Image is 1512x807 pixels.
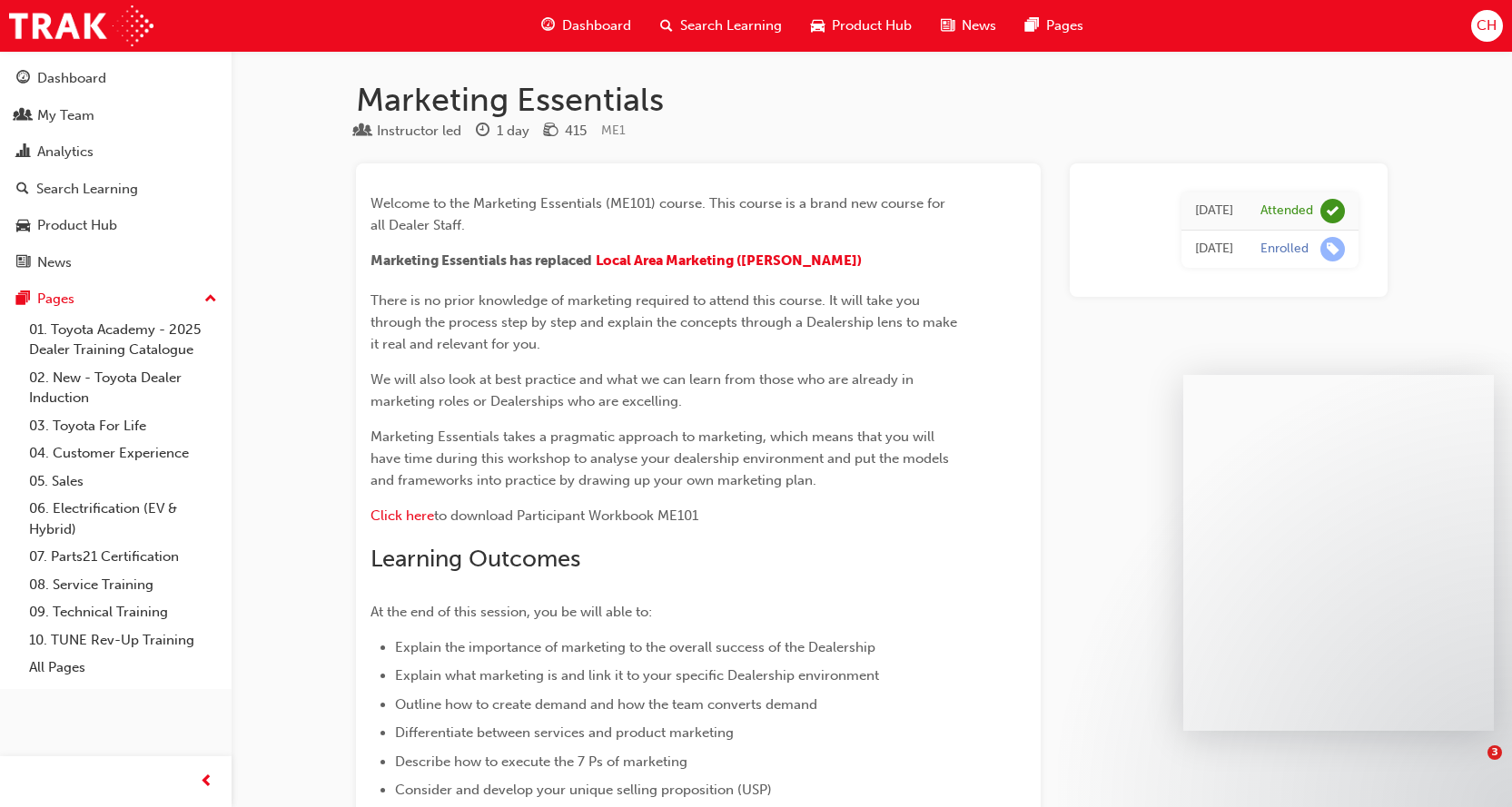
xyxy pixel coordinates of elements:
span: people-icon [16,108,30,124]
a: news-iconNews [926,7,1011,44]
span: clock-icon [476,123,489,140]
span: Marketing Essentials has replaced [371,252,592,269]
a: News [7,246,224,280]
span: learningRecordVerb_ENROLL-icon [1320,237,1345,261]
a: 07. Parts21 Certification [22,543,224,571]
a: 02. New - Toyota Dealer Induction [22,364,224,412]
span: money-icon [544,123,558,140]
span: learningResourceType_INSTRUCTOR_LED-icon [356,123,370,140]
span: Product Hub [832,15,912,36]
span: chart-icon [16,144,30,161]
span: news-icon [16,255,30,271]
iframe: Intercom live chat message [1183,375,1494,731]
div: Attended [1260,202,1313,220]
a: guage-iconDashboard [527,7,646,44]
iframe: Intercom live chat [1450,745,1494,789]
button: Pages [7,282,224,316]
div: Duration [476,120,529,143]
div: Pages [37,289,74,310]
span: up-icon [204,288,217,311]
a: Analytics [7,135,224,169]
span: News [962,15,996,36]
span: news-icon [941,15,954,37]
span: Explain the importance of marketing to the overall success of the Dealership [395,639,875,655]
span: learningRecordVerb_ATTEND-icon [1320,199,1345,223]
span: prev-icon [200,771,213,793]
span: We will also look at best practice and what we can learn from those who are already in marketing ... [371,371,917,409]
span: Describe how to execute the 7 Ps of marketing [395,753,687,770]
a: 04. Customer Experience [22,439,224,467]
div: News [37,252,72,273]
a: Search Learning [7,172,224,206]
a: 08. Service Training [22,571,224,599]
span: car-icon [811,15,825,37]
span: Pages [1046,15,1083,36]
div: Analytics [37,142,94,162]
a: Product Hub [7,209,224,242]
span: 3 [1487,745,1502,760]
a: 01. Toyota Academy - 2025 Dealer Training Catalogue [22,316,224,364]
img: Trak [9,5,153,46]
span: Learning resource code [601,123,626,138]
a: pages-iconPages [1011,7,1098,44]
div: Enrolled [1260,241,1309,258]
div: Instructor led [377,121,461,142]
span: pages-icon [1025,15,1039,37]
a: 10. TUNE Rev-Up Training [22,626,224,654]
button: DashboardMy TeamAnalyticsSearch LearningProduct HubNews [7,58,224,282]
div: 415 [565,121,587,142]
span: guage-icon [16,71,30,87]
span: Consider and develop your unique selling proposition (USP) [395,782,772,798]
a: Dashboard [7,62,224,95]
a: 03. Toyota For Life [22,412,224,440]
div: My Team [37,105,94,126]
span: Dashboard [562,15,631,36]
h1: Marketing Essentials [356,80,1388,120]
a: 06. Electrification (EV & Hybrid) [22,495,224,543]
a: All Pages [22,654,224,682]
span: car-icon [16,218,30,234]
a: search-iconSearch Learning [646,7,796,44]
a: car-iconProduct Hub [796,7,926,44]
span: Search Learning [680,15,782,36]
div: Fri May 10 2024 13:34:21 GMT+1000 (Australian Eastern Standard Time) [1195,239,1233,260]
a: Click here [371,507,434,524]
span: There is no prior knowledge of marketing required to attend this course. It will take you through... [371,292,961,352]
span: Differentiate between services and product marketing [395,724,734,741]
div: Price [544,120,587,143]
span: Marketing Essentials takes a pragmatic approach to marketing, which means that you will have time... [371,428,953,488]
div: Search Learning [36,179,138,200]
span: Welcome to the Marketing Essentials (ME101) course. This course is a brand new course for all Dea... [371,195,949,233]
span: Learning Outcomes [371,545,580,573]
a: My Team [7,99,224,133]
div: 1 day [497,121,529,142]
div: Type [356,120,461,143]
span: guage-icon [541,15,555,37]
span: search-icon [16,182,29,198]
div: Product Hub [37,215,117,236]
a: Local Area Marketing ([PERSON_NAME]) [596,252,862,269]
div: Dashboard [37,68,106,89]
div: Thu Oct 03 2024 10:00:00 GMT+1000 (Australian Eastern Standard Time) [1195,201,1233,221]
span: At the end of this session, you be will able to: [371,604,652,620]
span: CH [1477,15,1497,36]
a: 05. Sales [22,467,224,496]
button: CH [1471,10,1503,42]
span: Outline how to create demand and how the team converts demand [395,696,817,713]
span: search-icon [660,15,673,37]
span: pages-icon [16,291,30,308]
span: to download Participant Workbook ME101 [434,507,698,524]
a: 09. Technical Training [22,598,224,626]
span: Explain what marketing is and link it to your specific Dealership environment [395,667,879,684]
